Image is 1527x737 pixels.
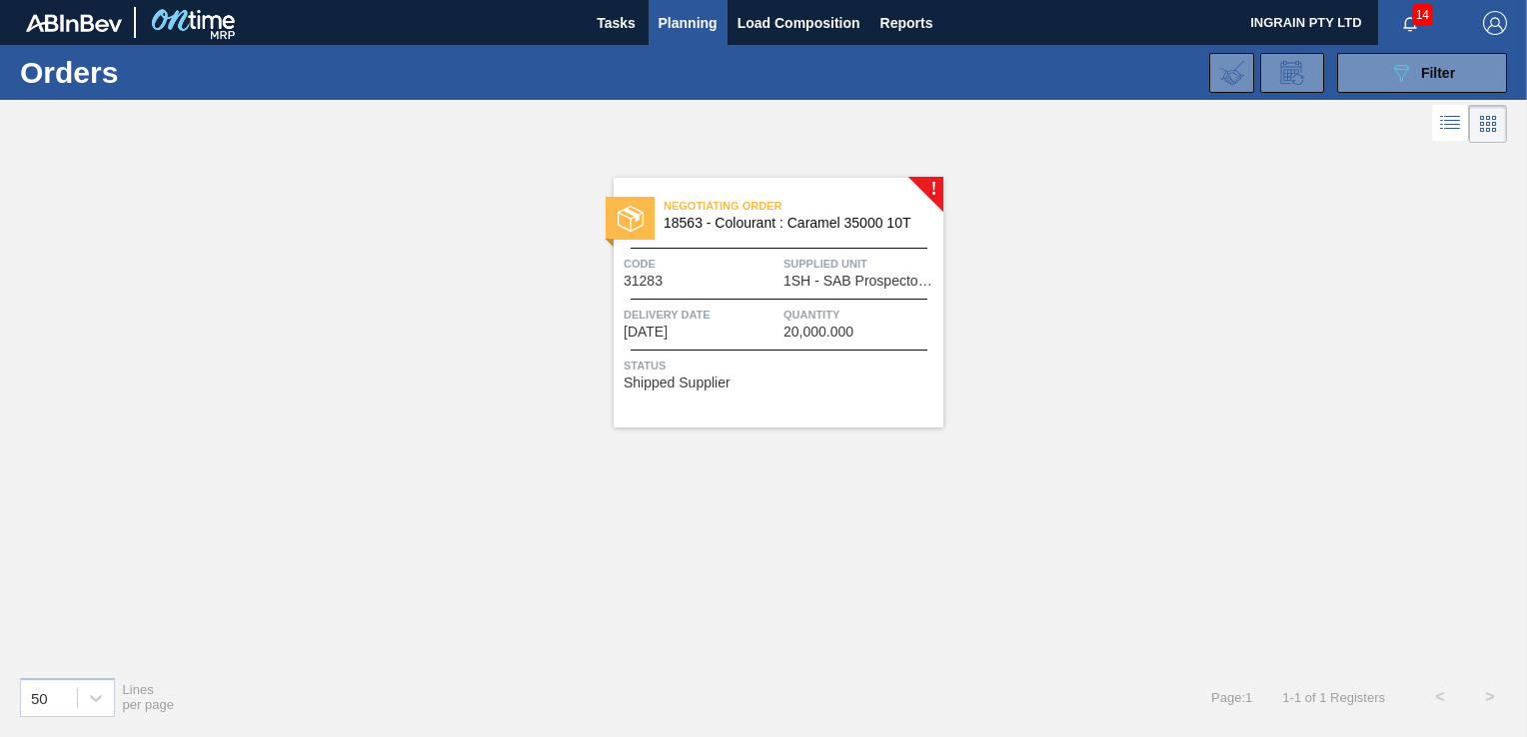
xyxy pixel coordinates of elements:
[1415,672,1465,722] button: <
[26,14,122,32] img: TNhmsLtSVTkK8tSr43FrP2fwEKptu5GPRR3wAAAABJRU5ErkJggg==
[1209,53,1254,93] div: Import Order Negotiation
[783,254,938,274] span: Supplied Unit
[1465,672,1515,722] button: >
[624,375,731,390] span: Shipped Supplier
[738,11,860,35] span: Load Composition
[1260,53,1324,93] div: Order Review Request
[783,305,938,325] span: Quantity
[664,216,927,231] span: 18563 - Colourant : Caramel 35000 10T
[123,682,175,712] span: Lines per page
[1469,105,1507,143] div: Card Vision
[618,206,644,232] img: status
[584,178,943,427] a: !statusNegotiating Order18563 - Colourant : Caramel 35000 10TCode31283Supplied Unit1SH - SAB Pros...
[624,254,778,274] span: Code
[624,305,778,325] span: Delivery Date
[1412,4,1433,26] span: 14
[595,11,639,35] span: Tasks
[1432,105,1469,143] div: List Vision
[1483,11,1507,35] img: Logout
[664,196,943,216] span: Negotiating Order
[1282,690,1385,705] span: 1 - 1 of 1 Registers
[880,11,933,35] span: Reports
[1421,65,1455,81] span: Filter
[31,689,48,706] div: 50
[1211,690,1252,705] span: Page : 1
[783,325,853,340] span: 20,000.000
[1378,9,1442,37] button: Notifications
[624,274,663,289] span: 31283
[20,61,307,84] h1: Orders
[624,325,668,340] span: 09/03/2025
[1337,53,1507,93] button: Filter
[659,11,718,35] span: Planning
[783,274,938,289] span: 1SH - SAB Prospecton Brewery
[624,356,938,375] span: Status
